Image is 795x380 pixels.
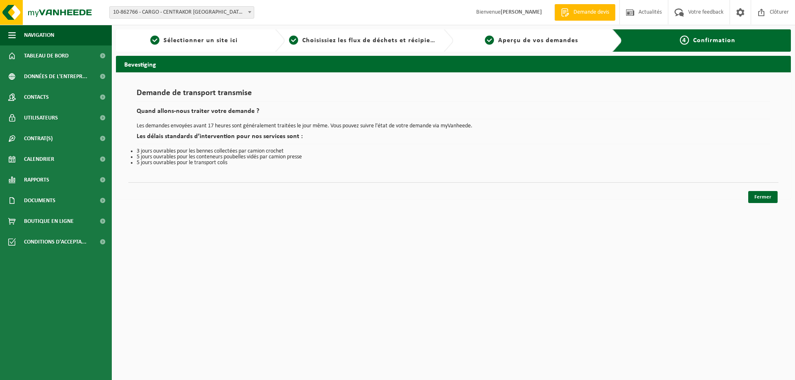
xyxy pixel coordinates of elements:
span: Aperçu de vos demandes [498,37,578,44]
span: Conditions d'accepta... [24,232,87,252]
span: Rapports [24,170,49,190]
h2: Les délais standards d’intervention pour nos services sont : [137,133,770,144]
span: Boutique en ligne [24,211,74,232]
span: Tableau de bord [24,45,69,66]
span: 1 [150,36,159,45]
a: Demande devis [554,4,615,21]
span: Sélectionner un site ici [164,37,238,44]
p: Les demandes envoyées avant 17 heures sont généralement traitées le jour même. Vous pouvez suivre... [137,123,770,129]
span: Navigation [24,25,54,45]
span: 3 [485,36,494,45]
span: Contrat(s) [24,128,53,149]
a: 2Choisissiez les flux de déchets et récipients [289,36,437,45]
span: Choisissiez les flux de déchets et récipients [302,37,440,44]
h2: Bevestiging [116,56,791,72]
span: Données de l'entrepr... [24,66,87,87]
span: 4 [680,36,689,45]
a: 1Sélectionner un site ici [120,36,268,45]
strong: [PERSON_NAME] [501,9,542,15]
h2: Quand allons-nous traiter votre demande ? [137,108,770,119]
span: Documents [24,190,55,211]
span: Utilisateurs [24,108,58,128]
span: Demande devis [571,8,611,17]
span: Confirmation [693,37,735,44]
h1: Demande de transport transmise [137,89,770,102]
span: Contacts [24,87,49,108]
li: 5 jours ouvrables pour le transport colis [137,160,770,166]
a: Fermer [748,191,778,203]
span: 10-862766 - CARGO - CENTRAKOR LA LOUVIÈRE - LA LOUVIÈRE [110,7,254,18]
span: 2 [289,36,298,45]
span: Calendrier [24,149,54,170]
span: 10-862766 - CARGO - CENTRAKOR LA LOUVIÈRE - LA LOUVIÈRE [109,6,254,19]
li: 3 jours ouvrables pour les bennes collectées par camion crochet [137,148,770,154]
li: 5 jours ouvrables pour les conteneurs poubelles vidés par camion presse [137,154,770,160]
a: 3Aperçu de vos demandes [458,36,606,45]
